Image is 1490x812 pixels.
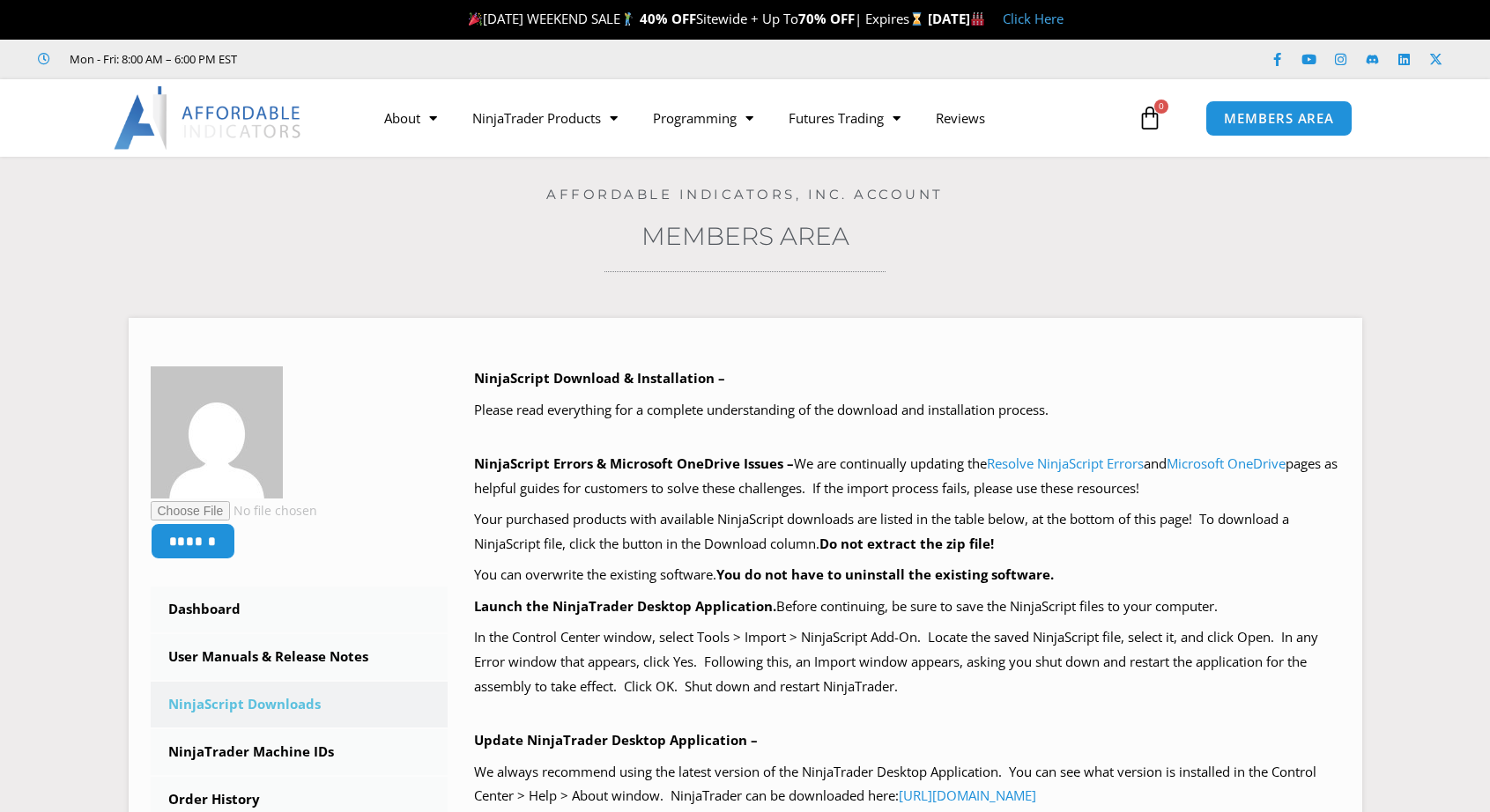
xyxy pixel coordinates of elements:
[1224,112,1334,125] span: MEMBERS AREA
[1154,100,1168,114] span: 0
[546,186,944,203] a: Affordable Indicators, Inc. Account
[987,454,1144,472] a: Resolve NinjaScript Errors
[899,786,1036,804] a: [URL][DOMAIN_NAME]
[367,98,1133,138] nav: Menu
[474,507,1340,557] p: Your purchased products with available NinjaScript downloads are listed in the table below, at th...
[1111,92,1189,144] a: 0
[455,98,635,138] a: NinjaTrader Products
[928,10,985,27] strong: [DATE]
[151,366,283,498] img: a494b84cbd3b50146e92c8d47044f99b8b062120adfec278539270dc0cbbfc9c
[1167,454,1286,472] a: Microsoft OneDrive
[1003,10,1064,27] a: Click Here
[819,535,994,552] b: Do not extract the zip file!
[474,369,725,387] b: NinjaScript Download & Installation –
[474,563,1340,587] p: You can overwrite the existing software.
[716,565,1054,583] b: You do not have to uninstall the existing software.
[151,682,448,727] a: NinjaScript Downloads
[635,98,771,138] a: Programming
[474,398,1340,423] p: Please read everything for a complete understanding of the download and installation process.
[151,634,448,680] a: User Manuals & Release Notes
[474,594,1340,619] p: Before continuing, be sure to save the NinjaScript files to your computer.
[474,731,758,749] b: Update NinjaTrader Desktop Application –
[151,587,448,632] a: Dashboard
[640,10,696,27] strong: 40% OFF
[114,86,303,150] img: LogoAI | Affordable Indicators – NinjaTrader
[1205,100,1353,137] a: MEMBERS AREA
[262,50,526,68] iframe: Customer reviews powered by Trustpilot
[367,98,455,138] a: About
[771,98,918,138] a: Futures Trading
[474,625,1340,699] p: In the Control Center window, select Tools > Import > NinjaScript Add-On. Locate the saved NinjaS...
[798,10,855,27] strong: 70% OFF
[474,760,1340,809] p: We always recommend using the latest version of the NinjaTrader Desktop Application. You can see ...
[910,12,923,26] img: ⌛
[469,12,482,26] img: 🎉
[474,597,776,615] b: Launch the NinjaTrader Desktop Application.
[151,729,448,775] a: NinjaTrader Machine IDs
[474,452,1340,501] p: We are continually updating the and pages as helpful guides for customers to solve these challeng...
[918,98,1003,138] a: Reviews
[641,221,849,251] a: Members Area
[971,12,984,26] img: 🏭
[65,48,237,70] span: Mon - Fri: 8:00 AM – 6:00 PM EST
[474,454,794,472] b: NinjaScript Errors & Microsoft OneDrive Issues –
[464,10,927,27] span: [DATE] WEEKEND SALE Sitewide + Up To | Expires
[621,12,634,26] img: 🏌️‍♂️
